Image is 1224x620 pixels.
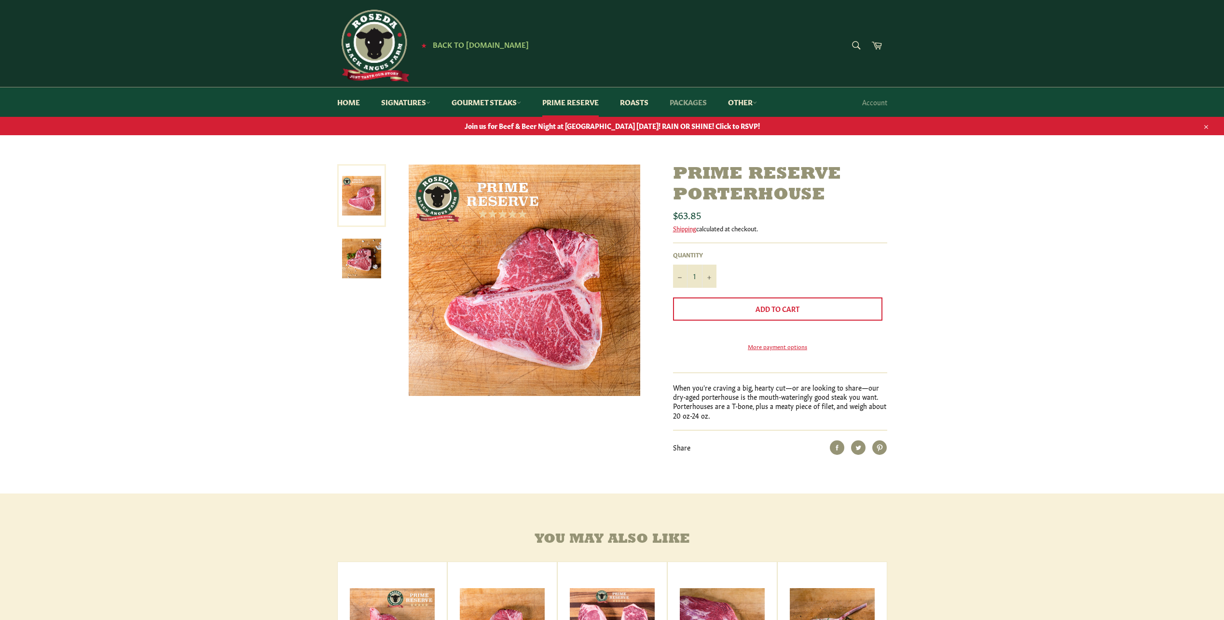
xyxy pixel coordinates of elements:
[702,265,716,288] button: Increase item quantity by one
[409,164,640,396] img: Prime Reserve Porterhouse
[673,342,882,351] a: More payment options
[371,87,440,117] a: Signatures
[673,297,882,321] button: Add to Cart
[337,10,410,82] img: Roseda Beef
[610,87,658,117] a: Roasts
[342,239,381,278] img: Prime Reserve Porterhouse
[421,41,426,49] span: ★
[756,304,799,313] span: Add to Cart
[673,208,701,221] span: $63.85
[328,87,370,117] a: Home
[416,41,529,49] a: ★ Back to [DOMAIN_NAME]
[857,88,892,116] a: Account
[673,251,716,259] label: Quantity
[673,224,696,233] a: Shipping
[673,442,690,452] span: Share
[442,87,531,117] a: Gourmet Steaks
[337,532,887,547] h4: You may also like
[660,87,716,117] a: Packages
[673,383,887,420] p: When you're craving a big, hearty cut—or are looking to share—our dry-aged porterhouse is the mou...
[673,224,887,233] div: calculated at checkout.
[433,39,529,49] span: Back to [DOMAIN_NAME]
[673,265,688,288] button: Reduce item quantity by one
[673,164,887,206] h1: Prime Reserve Porterhouse
[718,87,767,117] a: Other
[533,87,608,117] a: Prime Reserve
